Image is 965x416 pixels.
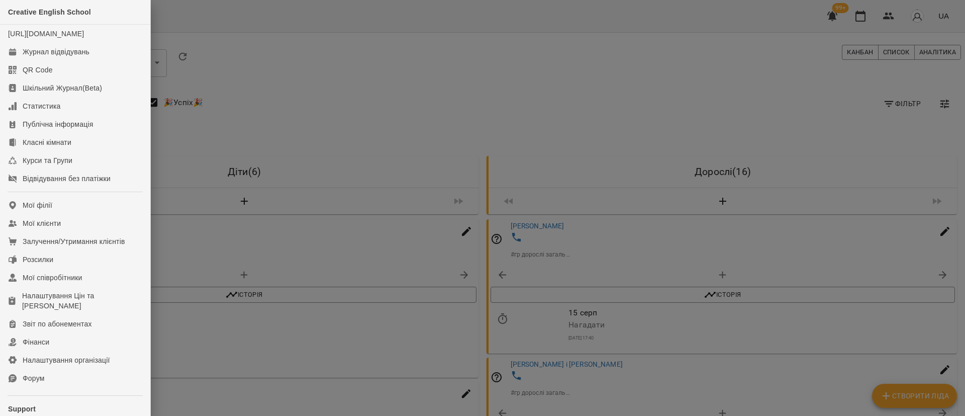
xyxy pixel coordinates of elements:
div: QR Code [23,65,53,75]
a: [URL][DOMAIN_NAME] [8,30,84,38]
span: Creative English School [8,8,91,16]
div: Мої співробітники [23,273,82,283]
div: Журнал відвідувань [23,47,89,57]
div: Курси та Групи [23,155,72,165]
div: Форум [23,373,45,383]
div: Статистика [23,101,61,111]
div: Налаштування організації [23,355,110,365]
div: Залучення/Утримання клієнтів [23,236,125,246]
div: Публічна інформація [23,119,93,129]
div: Налаштування Цін та [PERSON_NAME] [22,291,142,311]
div: Мої клієнти [23,218,61,228]
div: Класні кімнати [23,137,71,147]
div: Мої філії [23,200,52,210]
div: Звіт по абонементах [23,319,92,329]
div: Шкільний Журнал(Beta) [23,83,102,93]
div: Відвідування без платіжки [23,174,111,184]
p: Support [8,404,142,414]
div: Розсилки [23,255,53,265]
div: Фінанси [23,337,49,347]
